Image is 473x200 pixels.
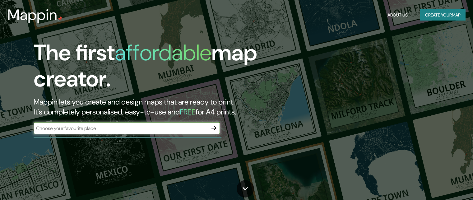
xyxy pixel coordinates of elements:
[418,176,466,193] iframe: Help widget launcher
[34,40,270,97] h1: The first map creator.
[115,38,211,67] h1: affordable
[420,9,466,21] button: Create yourmap
[34,97,270,117] h2: Mappin lets you create and design maps that are ready to print. It's completely personalised, eas...
[34,125,208,132] input: Choose your favourite place
[180,107,196,117] h5: FREE
[58,16,63,21] img: mappin-pin
[385,9,410,21] button: About Us
[7,6,58,24] h3: Mappin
